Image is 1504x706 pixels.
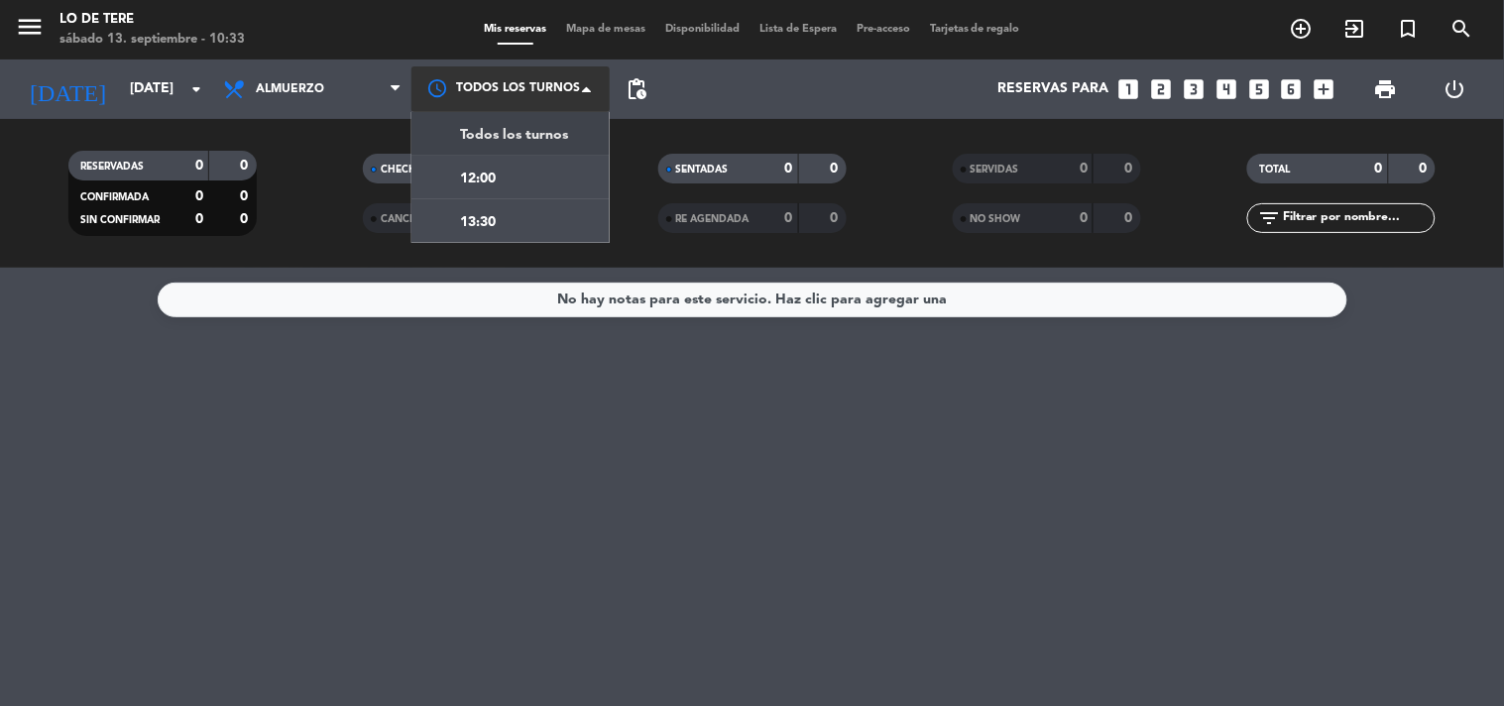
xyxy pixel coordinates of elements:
[676,214,750,224] span: RE AGENDADA
[184,77,208,101] i: arrow_drop_down
[256,82,324,96] span: Almuerzo
[785,211,793,225] strong: 0
[1181,76,1207,102] i: looks_3
[830,162,842,176] strong: 0
[1115,76,1141,102] i: looks_one
[1257,206,1281,230] i: filter_list
[80,192,149,202] span: CONFIRMADA
[460,168,496,190] span: 12:00
[1214,76,1239,102] i: looks_4
[15,67,120,111] i: [DATE]
[1124,211,1136,225] strong: 0
[1421,59,1489,119] div: LOG OUT
[1281,207,1435,229] input: Filtrar por nombre...
[240,159,252,173] strong: 0
[676,165,729,175] span: SENTADAS
[1080,211,1088,225] strong: 0
[240,212,252,226] strong: 0
[15,12,45,42] i: menu
[830,211,842,225] strong: 0
[1259,165,1290,175] span: TOTAL
[195,159,203,173] strong: 0
[1148,76,1174,102] i: looks_two
[1375,162,1383,176] strong: 0
[750,24,847,35] span: Lista de Espera
[1290,17,1314,41] i: add_circle_outline
[785,162,793,176] strong: 0
[997,81,1108,97] span: Reservas para
[1443,77,1466,101] i: power_settings_new
[474,24,556,35] span: Mis reservas
[971,214,1021,224] span: NO SHOW
[15,12,45,49] button: menu
[556,24,655,35] span: Mapa de mesas
[1124,162,1136,176] strong: 0
[195,189,203,203] strong: 0
[80,162,144,172] span: RESERVADAS
[920,24,1030,35] span: Tarjetas de regalo
[1397,17,1421,41] i: turned_in_not
[1312,76,1337,102] i: add_box
[80,215,160,225] span: SIN CONFIRMAR
[381,214,442,224] span: CANCELADA
[655,24,750,35] span: Disponibilidad
[1279,76,1305,102] i: looks_6
[1343,17,1367,41] i: exit_to_app
[1450,17,1474,41] i: search
[59,10,245,30] div: Lo de Tere
[195,212,203,226] strong: 0
[59,30,245,50] div: sábado 13. septiembre - 10:33
[625,77,648,101] span: pending_actions
[1420,162,1432,176] strong: 0
[381,165,435,175] span: CHECK INS
[1374,77,1398,101] span: print
[460,124,568,147] span: Todos los turnos
[1246,76,1272,102] i: looks_5
[557,289,947,311] div: No hay notas para este servicio. Haz clic para agregar una
[240,189,252,203] strong: 0
[1080,162,1088,176] strong: 0
[847,24,920,35] span: Pre-acceso
[460,211,496,234] span: 13:30
[971,165,1019,175] span: SERVIDAS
